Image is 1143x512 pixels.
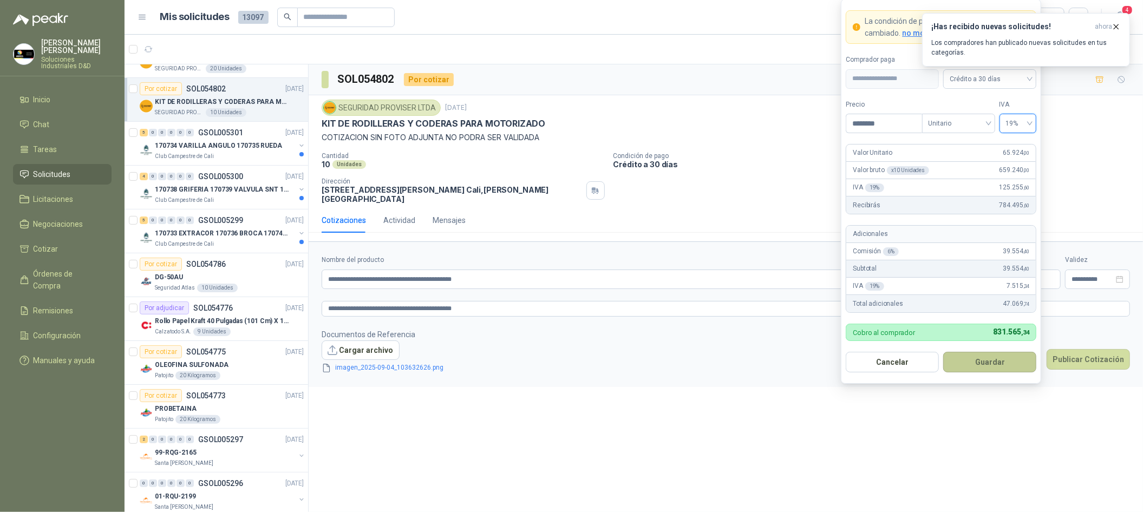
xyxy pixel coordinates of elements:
img: Company Logo [14,44,34,64]
span: 47.069 [1003,299,1030,309]
div: 0 [177,173,185,180]
p: SOL054773 [186,392,226,399]
div: Unidades [332,160,366,169]
button: ¡Has recibido nuevas solicitudes!ahora Los compradores han publicado nuevas solicitudes en tus ca... [922,13,1130,67]
p: GSOL005297 [198,436,243,443]
a: 0 0 0 0 0 0 GSOL005296[DATE] Company Logo01-RQU-2199Santa [PERSON_NAME] [140,477,306,511]
span: 659.240 [1000,165,1030,175]
p: Patojito [155,415,173,424]
div: 0 [167,173,175,180]
p: Valor bruto [853,165,929,175]
div: Por adjudicar [140,301,189,314]
span: Licitaciones [34,193,74,205]
p: 01-RQU-2199 [155,491,196,502]
a: 5 0 0 0 0 0 GSOL005299[DATE] Company Logo170733 EXTRACOR 170736 BROCA 170743 PORTACANDClub Campes... [140,214,306,248]
p: [DATE] [285,259,304,270]
span: 831.565 [994,327,1030,336]
div: 5 [140,129,148,136]
h3: ¡Has recibido nuevas solicitudes! [931,22,1090,31]
div: Por cotizar [140,82,182,95]
img: Company Logo [140,275,153,288]
label: Precio [846,100,922,110]
h1: Mis solicitudes [160,9,230,25]
p: SOL054776 [193,304,233,312]
span: Órdenes de Compra [34,268,101,292]
p: 170733 EXTRACOR 170736 BROCA 170743 PORTACAND [155,228,290,239]
div: 10 Unidades [206,108,246,117]
div: 0 [167,480,175,487]
div: 0 [177,216,185,224]
span: Unitario [929,115,989,132]
div: 0 [149,480,157,487]
p: Los compradores han publicado nuevas solicitudes en tus categorías. [931,38,1121,57]
p: [DATE] [285,215,304,226]
p: SEGURIDAD PROVISER LTDA [155,64,204,73]
button: Publicar Cotización [1047,349,1130,370]
p: 170738 GRIFERIA 170739 VALVULA SNT 170742 VALVULA [155,185,290,195]
p: GSOL005296 [198,480,243,487]
button: Guardar [943,352,1036,372]
p: OLEOFINA SULFONADA [155,360,228,370]
div: 4 [140,173,148,180]
a: Por cotizarSOL054802[DATE] Company LogoKIT DE RODILLERAS Y CODERAS PARA MOTORIZADOSEGURIDAD PROVI... [125,78,308,122]
label: Comprador paga [846,55,939,65]
span: search [284,13,291,21]
p: SOL054786 [186,260,226,268]
div: Por cotizar [140,345,182,358]
p: GSOL005300 [198,173,243,180]
span: 4 [1121,5,1133,15]
p: La condición de pago de este comprador ha cambiado. [865,15,1029,39]
div: Por cotizar [404,73,454,86]
span: ahora [1095,22,1112,31]
div: 0 [149,436,157,443]
p: Total adicionales [853,299,903,309]
a: 4 0 0 0 0 0 GSOL005300[DATE] Company Logo170738 GRIFERIA 170739 VALVULA SNT 170742 VALVULAClub Ca... [140,170,306,205]
p: Patojito [155,371,173,380]
div: 20 Kilogramos [175,415,220,424]
p: IVA [853,182,884,193]
span: Chat [34,119,50,130]
a: Por cotizarSOL054775[DATE] Company LogoOLEOFINA SULFONADAPatojito20 Kilogramos [125,341,308,385]
img: Company Logo [140,231,153,244]
div: 0 [158,216,166,224]
p: KIT DE RODILLERAS Y CODERAS PARA MOTORIZADO [322,118,545,129]
div: 19 % [865,282,884,291]
a: Chat [13,114,112,135]
p: 170734 VARILLA ANGULO 170735 RUEDA [155,141,282,151]
img: Company Logo [140,494,153,507]
p: Documentos de Referencia [322,329,461,340]
div: 0 [186,173,194,180]
p: [DATE] [285,172,304,182]
div: 0 [186,129,194,136]
p: SOL054775 [186,348,226,356]
div: 0 [167,436,175,443]
p: GSOL005299 [198,216,243,224]
p: Soluciones Industriales D&D [41,56,112,69]
label: Validez [1065,255,1130,265]
span: Remisiones [34,305,74,317]
p: Recibirás [853,200,880,211]
p: IVA [853,281,884,291]
p: KIT DE RODILLERAS Y CODERAS PARA MOTORIZADO [155,97,290,107]
p: Condición de pago [613,152,1139,160]
span: ,74 [1023,301,1030,307]
a: Por cotizarSOL054786[DATE] Company LogoDG-50AUSeguridad Atlas10 Unidades [125,253,308,297]
button: Cargar archivo [322,340,400,360]
p: Club Campestre de Cali [155,240,214,248]
p: [DATE] [285,435,304,445]
img: Company Logo [140,143,153,156]
a: Por adjudicarSOL054776[DATE] Company LogoRollo Papel Kraft 40 Pulgadas (101 Cm) X 150 Mts 60 GrCa... [125,297,308,341]
p: Cobro al comprador [853,329,915,336]
img: Company Logo [324,102,336,114]
img: Company Logo [140,100,153,113]
div: 0 [158,173,166,180]
div: 0 [167,129,175,136]
span: ,60 [1023,202,1030,208]
div: Por cotizar [140,258,182,271]
div: 20 Kilogramos [175,371,220,380]
a: Por cotizarSOL054773[DATE] Company LogoPROBETAINAPatojito20 Kilogramos [125,385,308,429]
button: 4 [1111,8,1130,27]
p: [DATE] [285,84,304,94]
p: Calzatodo S.A. [155,327,191,336]
span: no mostrar mas [902,29,959,37]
